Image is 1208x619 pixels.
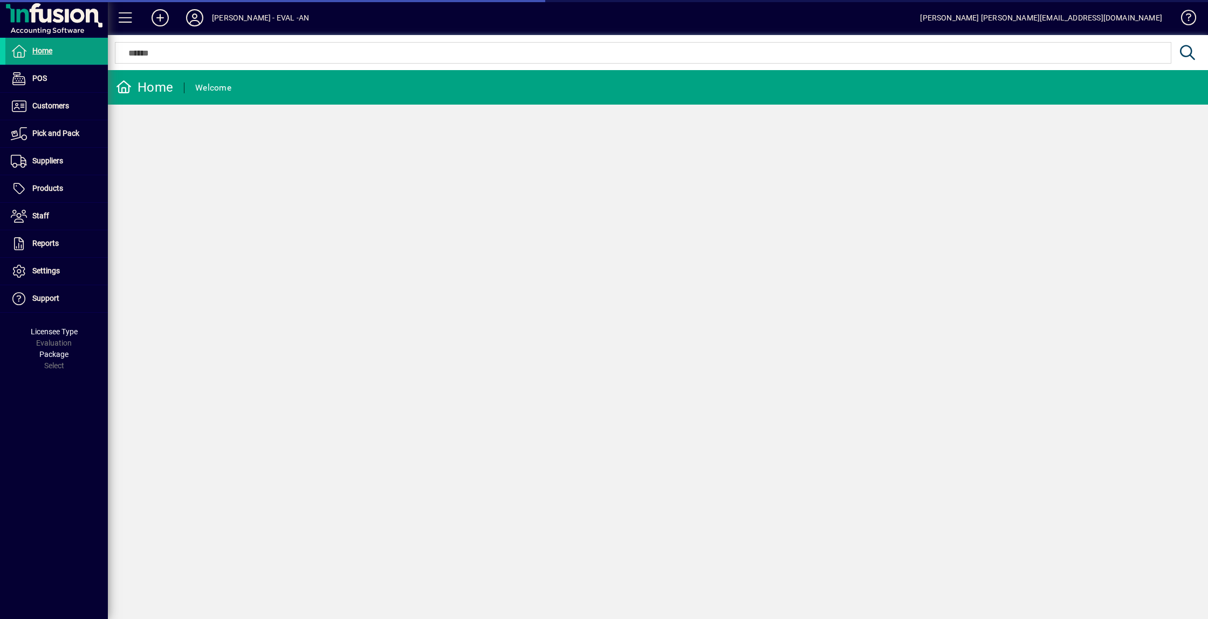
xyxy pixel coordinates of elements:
[195,79,231,97] div: Welcome
[1173,2,1195,37] a: Knowledge Base
[5,258,108,285] a: Settings
[920,9,1162,26] div: [PERSON_NAME] [PERSON_NAME][EMAIL_ADDRESS][DOMAIN_NAME]
[5,120,108,147] a: Pick and Pack
[177,8,212,27] button: Profile
[143,8,177,27] button: Add
[39,350,68,359] span: Package
[5,93,108,120] a: Customers
[32,211,49,220] span: Staff
[31,327,78,336] span: Licensee Type
[5,65,108,92] a: POS
[5,230,108,257] a: Reports
[32,184,63,192] span: Products
[116,79,173,96] div: Home
[32,239,59,247] span: Reports
[5,203,108,230] a: Staff
[5,148,108,175] a: Suppliers
[5,175,108,202] a: Products
[32,129,79,137] span: Pick and Pack
[32,46,52,55] span: Home
[32,101,69,110] span: Customers
[32,74,47,82] span: POS
[5,285,108,312] a: Support
[212,9,309,26] div: [PERSON_NAME] - EVAL -AN
[32,266,60,275] span: Settings
[32,156,63,165] span: Suppliers
[32,294,59,302] span: Support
